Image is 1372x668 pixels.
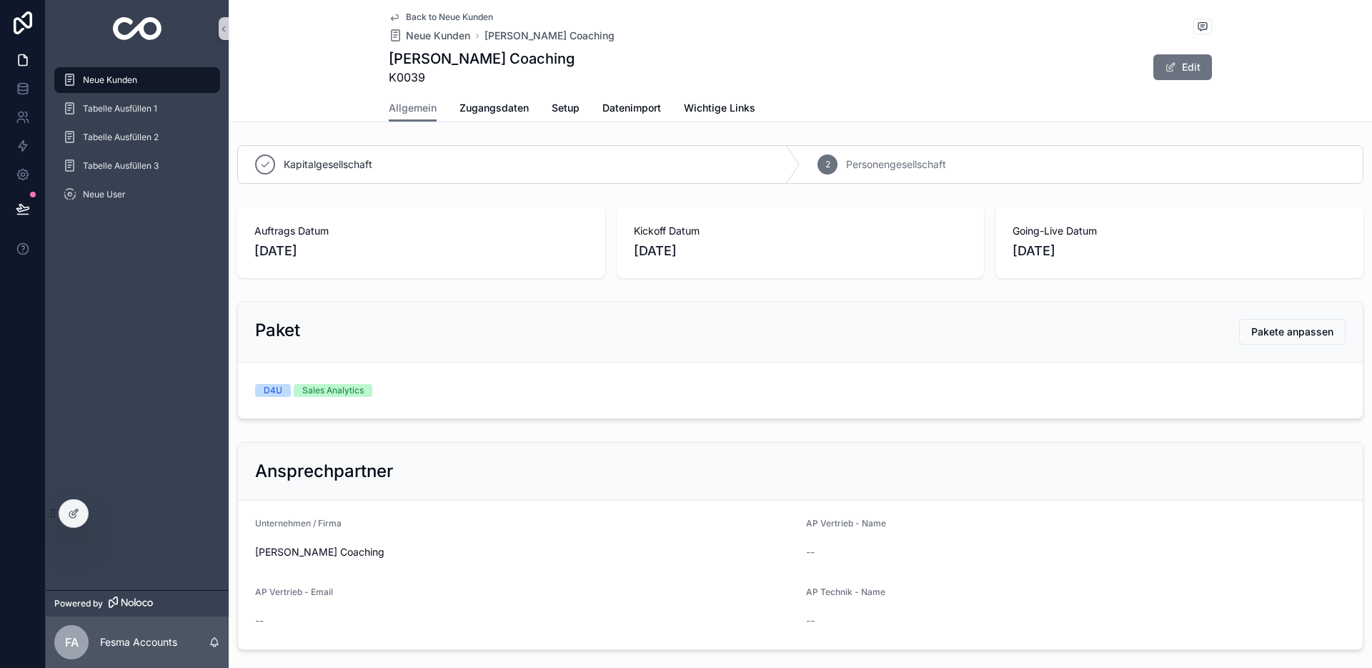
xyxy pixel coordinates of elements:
[389,11,493,23] a: Back to Neue Kunden
[302,384,364,397] div: Sales Analytics
[552,95,580,124] a: Setup
[684,95,755,124] a: Wichtige Links
[264,384,282,397] div: D4U
[255,614,264,628] span: --
[255,545,795,559] span: [PERSON_NAME] Coaching
[389,49,575,69] h1: [PERSON_NAME] Coaching
[1239,319,1346,345] button: Pakete anpassen
[54,124,220,150] a: Tabelle Ausfüllen 2
[54,182,220,207] a: Neue User
[634,224,968,238] span: Kickoff Datum
[825,159,830,170] span: 2
[389,69,575,86] span: K0039
[54,153,220,179] a: Tabelle Ausfüllen 3
[54,96,220,122] a: Tabelle Ausfüllen 1
[83,189,126,200] span: Neue User
[1251,325,1333,339] span: Pakete anpassen
[389,95,437,122] a: Allgemein
[1153,54,1212,80] button: Edit
[255,586,333,597] span: AP Vertrieb - Email
[46,590,229,617] a: Powered by
[389,29,470,43] a: Neue Kunden
[254,241,588,261] span: [DATE]
[389,101,437,115] span: Allgemein
[806,518,886,529] span: AP Vertrieb - Name
[806,586,885,597] span: AP Technik - Name
[83,132,159,143] span: Tabelle Ausfüllen 2
[602,101,661,115] span: Datenimport
[83,103,157,114] span: Tabelle Ausfüllen 1
[459,95,529,124] a: Zugangsdaten
[1013,224,1346,238] span: Going-Live Datum
[65,634,79,651] span: FA
[484,29,615,43] a: [PERSON_NAME] Coaching
[846,157,946,172] span: Personengesellschaft
[83,74,137,86] span: Neue Kunden
[255,518,342,529] span: Unternehmen / Firma
[113,17,162,40] img: App logo
[602,95,661,124] a: Datenimport
[255,460,393,483] h2: Ansprechpartner
[54,67,220,93] a: Neue Kunden
[255,319,300,342] h2: Paket
[552,101,580,115] span: Setup
[284,157,372,172] span: Kapitalgesellschaft
[54,598,103,609] span: Powered by
[806,614,815,628] span: --
[1013,241,1346,261] span: [DATE]
[406,29,470,43] span: Neue Kunden
[684,101,755,115] span: Wichtige Links
[46,57,229,226] div: scrollable content
[459,101,529,115] span: Zugangsdaten
[83,160,159,172] span: Tabelle Ausfüllen 3
[254,224,588,238] span: Auftrags Datum
[406,11,493,23] span: Back to Neue Kunden
[634,241,968,261] span: [DATE]
[806,545,815,559] span: --
[100,635,177,649] p: Fesma Accounts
